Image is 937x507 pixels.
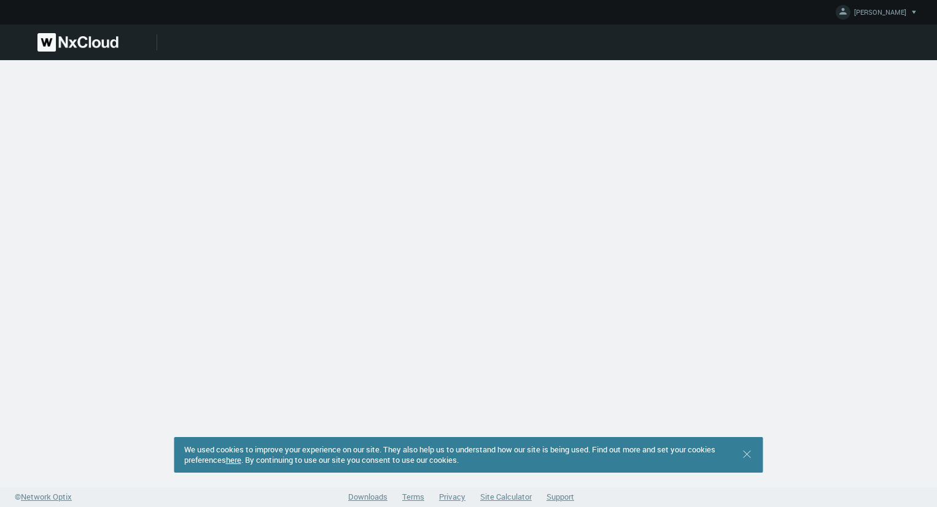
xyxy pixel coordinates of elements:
[480,491,532,502] a: Site Calculator
[348,491,387,502] a: Downloads
[439,491,465,502] a: Privacy
[37,33,119,52] img: Nx Cloud logo
[184,444,715,465] span: We used cookies to improve your experience on our site. They also help us to understand how our s...
[854,7,906,21] span: [PERSON_NAME]
[21,491,72,502] span: Network Optix
[241,454,459,465] span: . By continuing to use our site you consent to use our cookies.
[546,491,574,502] a: Support
[402,491,424,502] a: Terms
[226,454,241,465] a: here
[15,491,72,503] a: ©Network Optix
